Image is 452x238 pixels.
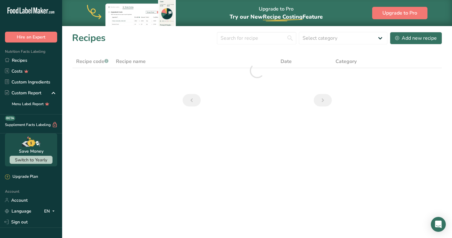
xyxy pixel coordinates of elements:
span: Recipe Costing [263,13,303,20]
span: Upgrade to Pro [382,9,417,17]
div: Open Intercom Messenger [431,217,446,232]
div: EN [44,207,57,215]
div: Upgrade to Pro [230,0,323,26]
div: Add new recipe [395,34,437,42]
span: Switch to Yearly [15,157,47,163]
div: Upgrade Plan [5,174,38,180]
a: Next page [314,94,332,106]
div: BETA [5,116,15,121]
button: Upgrade to Pro [372,7,427,19]
a: Language [5,206,31,217]
button: Add new recipe [390,32,442,44]
h1: Recipes [72,31,106,45]
span: Try our New Feature [230,13,323,20]
div: Custom Report [5,90,41,96]
button: Switch to Yearly [10,156,53,164]
button: Hire an Expert [5,32,57,43]
input: Search for recipe [217,32,296,44]
div: Save Money [19,148,43,155]
a: Previous page [183,94,201,106]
